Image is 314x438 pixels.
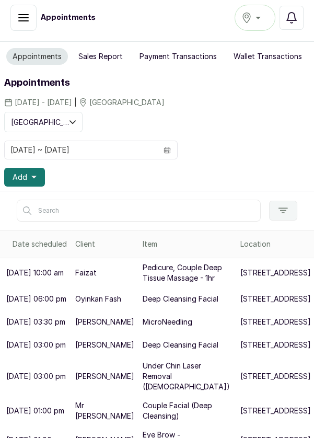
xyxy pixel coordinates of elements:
[74,97,77,108] span: |
[240,268,311,278] p: [STREET_ADDRESS]
[72,48,129,65] button: Sales Report
[75,400,134,421] p: Mr [PERSON_NAME]
[4,168,45,187] button: Add
[17,200,261,222] input: Search
[227,48,308,65] button: Wallet Transactions
[75,317,134,327] p: [PERSON_NAME]
[75,371,134,382] p: [PERSON_NAME]
[143,340,218,350] p: Deep Cleansing Facial
[6,340,66,350] p: [DATE] 03:00 pm
[143,294,218,304] p: Deep Cleansing Facial
[240,406,311,416] p: [STREET_ADDRESS]
[240,317,311,327] p: [STREET_ADDRESS]
[143,361,232,392] p: Under Chin Laser Removal ([DEMOGRAPHIC_DATA])
[75,239,134,249] div: Client
[6,268,64,278] p: [DATE] 10:00 am
[41,13,96,23] h1: Appointments
[13,239,67,249] div: Date scheduled
[4,76,310,90] h1: Appointments
[143,239,232,249] div: Item
[15,97,72,108] span: [DATE] - [DATE]
[240,239,311,249] div: Location
[6,317,65,327] p: [DATE] 03:30 pm
[6,406,64,416] p: [DATE] 01:00 pm
[143,317,192,327] p: MicroNeedling
[143,262,232,283] p: Pedicure, Couple Deep Tissue Massage - 1hr
[5,141,157,159] input: Select date
[75,294,121,304] p: Oyinkan Fash
[75,268,97,278] p: Faizat
[143,400,232,421] p: Couple Facial (Deep Cleansing)
[240,371,311,382] p: [STREET_ADDRESS]
[75,340,134,350] p: [PERSON_NAME]
[240,340,311,350] p: [STREET_ADDRESS]
[13,172,27,182] span: Add
[164,146,171,154] svg: calendar
[133,48,223,65] button: Payment Transactions
[11,117,69,128] span: [GEOGRAPHIC_DATA]
[89,97,165,108] span: [GEOGRAPHIC_DATA]
[240,294,311,304] p: [STREET_ADDRESS]
[6,294,66,304] p: [DATE] 06:00 pm
[4,112,83,132] button: [GEOGRAPHIC_DATA]
[6,48,68,65] button: Appointments
[6,371,66,382] p: [DATE] 03:00 pm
